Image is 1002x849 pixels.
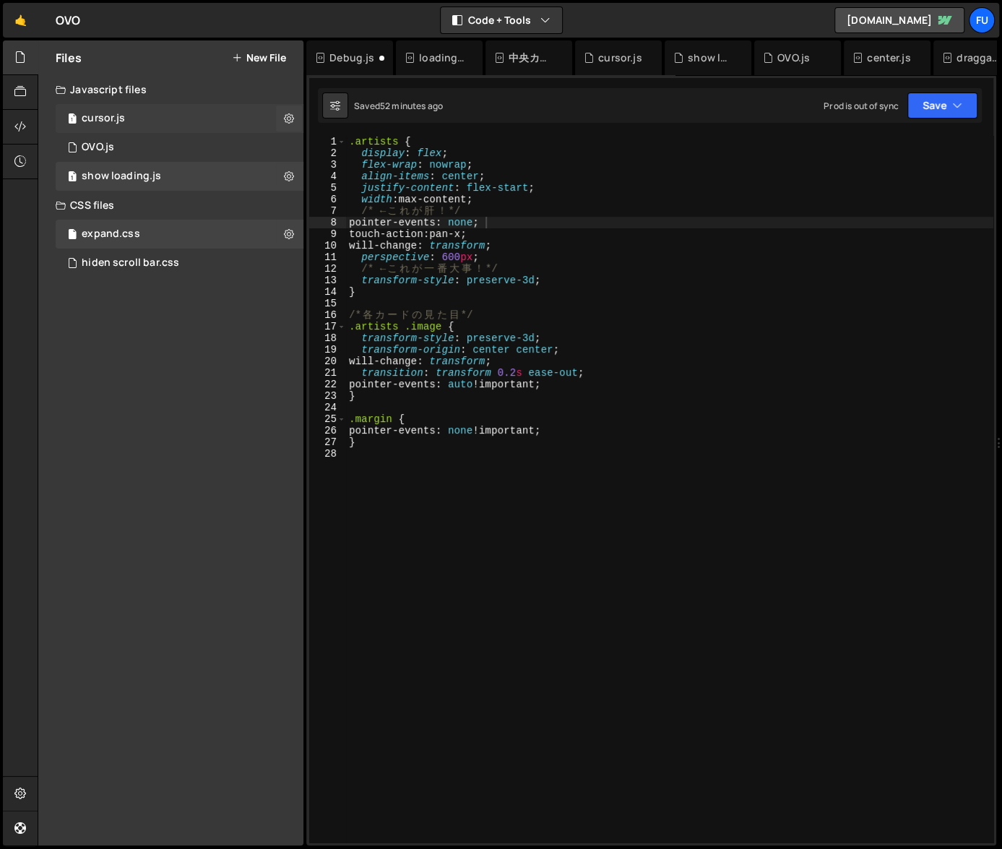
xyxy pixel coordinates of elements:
[56,50,82,66] h2: Files
[309,390,346,402] div: 23
[82,257,179,270] div: hiden scroll bar.css
[309,251,346,263] div: 11
[309,367,346,379] div: 21
[56,249,308,277] div: 17267/47816.css
[309,321,346,332] div: 17
[309,136,346,147] div: 1
[56,12,80,29] div: OVO
[777,51,810,65] div: OVO.js
[309,332,346,344] div: 18
[38,191,303,220] div: CSS files
[329,51,374,65] div: Debug.js
[38,75,303,104] div: Javascript files
[598,51,642,65] div: cursor.js
[419,51,465,65] div: loadingPage.js
[309,298,346,309] div: 15
[309,309,346,321] div: 16
[82,112,125,125] div: cursor.js
[867,51,910,65] div: center.js
[309,217,346,228] div: 8
[56,162,303,191] div: 17267/48011.js
[56,133,303,162] div: 17267/47848.js
[82,141,114,154] div: OVO.js
[309,182,346,194] div: 5
[232,52,286,64] button: New File
[309,194,346,205] div: 6
[68,114,77,126] span: 1
[68,172,77,184] span: 1
[509,51,555,65] div: 中央カードゆらゆら.js
[309,147,346,159] div: 2
[441,7,562,33] button: Code + Tools
[309,436,346,448] div: 27
[309,425,346,436] div: 26
[309,263,346,275] div: 12
[82,228,140,241] div: expand.css
[309,402,346,413] div: 24
[354,100,443,112] div: Saved
[56,104,303,133] div: 17267/48012.js
[309,344,346,355] div: 19
[82,170,161,183] div: show loading.js
[309,240,346,251] div: 10
[309,228,346,240] div: 9
[56,220,308,249] div: 17267/47820.css
[309,159,346,171] div: 3
[309,355,346,367] div: 20
[969,7,995,33] a: Fu
[309,379,346,390] div: 22
[309,171,346,182] div: 4
[688,51,734,65] div: show loading.js
[309,448,346,460] div: 28
[907,92,977,118] button: Save
[309,286,346,298] div: 14
[824,100,899,112] div: Prod is out of sync
[309,275,346,286] div: 13
[3,3,38,38] a: 🤙
[834,7,964,33] a: [DOMAIN_NAME]
[309,205,346,217] div: 7
[309,413,346,425] div: 25
[380,100,443,112] div: 52 minutes ago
